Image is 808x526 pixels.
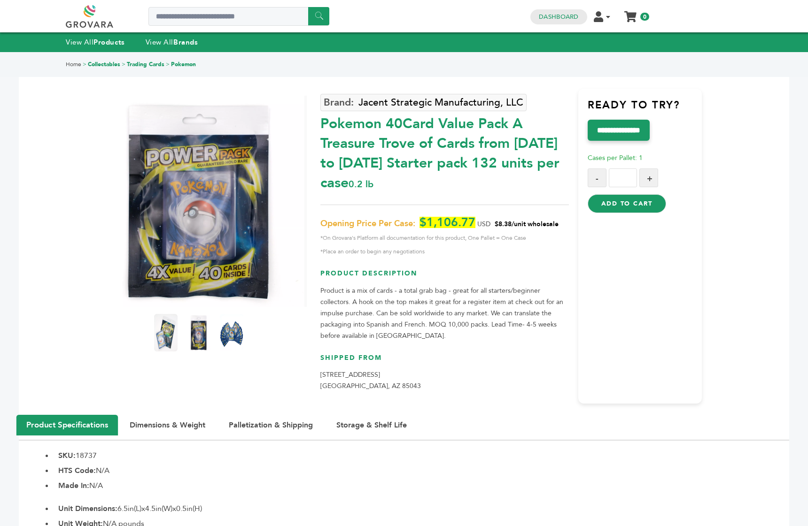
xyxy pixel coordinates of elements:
span: Cases per Pallet: 1 [588,153,643,162]
span: *Place an order to begin any negotiations [320,246,568,257]
span: Opening Price Per Case: [320,218,415,229]
span: > [166,61,170,68]
li: 18737 [54,450,789,461]
button: + [639,168,658,187]
span: > [122,61,125,68]
p: [STREET_ADDRESS] [GEOGRAPHIC_DATA], AZ 85043 [320,369,568,392]
span: USD [477,220,490,229]
img: Pokemon 40-Card Value Pack – A Treasure Trove of Cards from 1996 to 2024 - Starter pack! 132 unit... [187,314,210,351]
span: $8.38/unit wholesale [495,220,559,229]
button: Dimensions & Weight [120,415,215,435]
li: N/A [54,480,789,491]
p: Product is a mix of cards - a total grab bag - great for all starters/beginner collectors. A hook... [320,285,568,342]
b: SKU: [58,450,76,461]
b: HTS Code: [58,465,96,476]
a: View AllProducts [66,38,125,47]
b: Made In: [58,480,89,491]
h3: Product Description [320,269,568,285]
a: My Cart [625,8,636,18]
b: Unit Dimensions: [58,503,117,514]
span: > [83,61,86,68]
img: Pokemon 40-Card Value Pack – A Treasure Trove of Cards from 1996 to 2024 - Starter pack! 132 unit... [220,314,243,351]
button: Add to Cart [588,194,666,213]
span: $1,106.77 [420,217,475,228]
h3: Shipped From [320,353,568,370]
a: View AllBrands [146,38,198,47]
img: Pokemon 40-Card Value Pack – A Treasure Trove of Cards from 1996 to 2024 - Starter pack! 132 unit... [93,96,304,307]
a: Jacent Strategic Manufacturing, LLC [320,94,527,111]
a: Dashboard [539,13,578,21]
input: Search a product or brand... [148,7,329,26]
span: 0 [640,13,649,21]
a: Pokemon [171,61,196,68]
li: 6.5in(L)x4.5in(W)x0.5in(H) [54,503,789,514]
span: *On Grovara's Platform all documentation for this product, One Pallet = One Case [320,232,568,244]
button: Product Specifications [16,415,118,435]
a: Trading Cards [127,61,164,68]
a: Collectables [88,61,120,68]
h3: Ready to try? [588,98,702,120]
button: Storage & Shelf Life [327,415,416,435]
button: Palletization & Shipping [219,415,322,435]
strong: Brands [173,38,198,47]
strong: Products [93,38,124,47]
div: Pokemon 40Card Value Pack A Treasure Trove of Cards from [DATE] to [DATE] Starter pack 132 units ... [320,109,568,193]
span: 0.2 lb [349,178,373,191]
a: Home [66,61,81,68]
img: Pokemon 40-Card Value Pack – A Treasure Trove of Cards from 1996 to 2024 - Starter pack! 132 unit... [154,314,178,351]
li: N/A [54,465,789,476]
button: - [588,168,606,187]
